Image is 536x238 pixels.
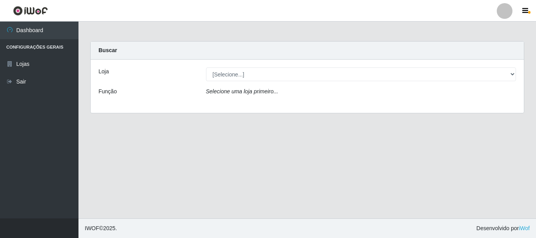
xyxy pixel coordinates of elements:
a: iWof [519,225,530,231]
span: © 2025 . [85,224,117,233]
img: CoreUI Logo [13,6,48,16]
label: Loja [98,67,109,76]
span: IWOF [85,225,99,231]
label: Função [98,87,117,96]
span: Desenvolvido por [476,224,530,233]
strong: Buscar [98,47,117,53]
i: Selecione uma loja primeiro... [206,88,278,94]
